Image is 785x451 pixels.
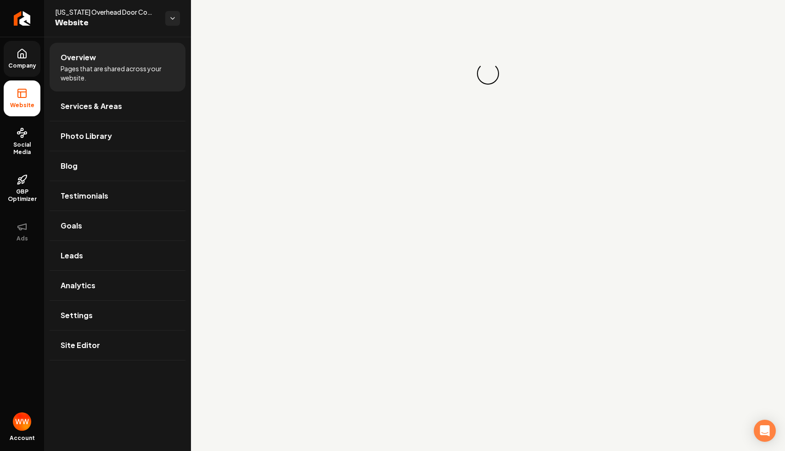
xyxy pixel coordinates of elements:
[50,331,185,360] a: Site Editor
[61,220,82,231] span: Goals
[754,420,776,442] div: Open Intercom Messenger
[50,271,185,300] a: Analytics
[4,167,40,210] a: GBP Optimizer
[13,412,31,431] img: Will Wallace
[61,52,96,63] span: Overview
[55,7,158,17] span: [US_STATE] Overhead Door Company
[61,280,95,291] span: Analytics
[13,235,32,242] span: Ads
[5,62,40,69] span: Company
[61,131,112,142] span: Photo Library
[61,160,78,171] span: Blog
[13,412,31,431] button: Open user button
[14,11,31,26] img: Rebolt Logo
[4,214,40,250] button: Ads
[50,241,185,270] a: Leads
[50,181,185,211] a: Testimonials
[61,190,108,201] span: Testimonials
[50,301,185,330] a: Settings
[50,151,185,181] a: Blog
[475,61,501,87] div: Loading
[4,188,40,203] span: GBP Optimizer
[61,250,83,261] span: Leads
[61,101,122,112] span: Services & Areas
[61,64,174,82] span: Pages that are shared across your website.
[4,120,40,163] a: Social Media
[4,141,40,156] span: Social Media
[50,121,185,151] a: Photo Library
[50,211,185,240] a: Goals
[61,310,93,321] span: Settings
[50,91,185,121] a: Services & Areas
[4,41,40,77] a: Company
[61,340,100,351] span: Site Editor
[10,434,35,442] span: Account
[55,17,158,29] span: Website
[6,102,38,109] span: Website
